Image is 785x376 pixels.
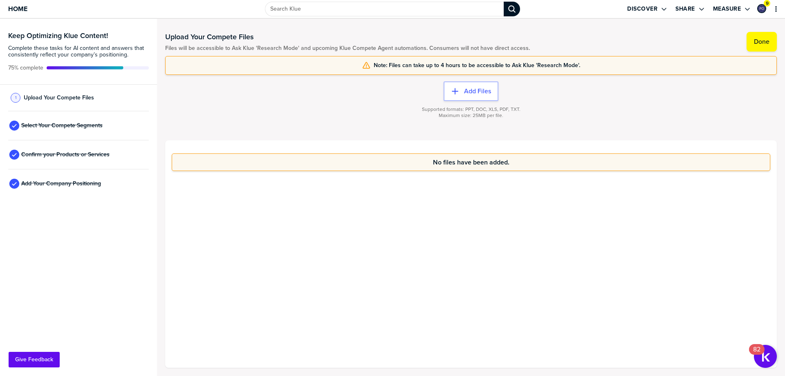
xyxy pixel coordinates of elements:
[757,4,766,13] div: Paul Osmond
[433,159,509,166] span: No files have been added.
[753,349,760,360] div: 82
[758,5,765,12] img: ac7920bb307c6acd971e846d848d23b7-sml.png
[754,345,777,368] button: Open Resource Center, 82 new notifications
[422,106,520,113] span: Supported formats: PPT, DOC, XLS, PDF, TXT.
[374,62,580,69] span: Note: Files can take up to 4 hours to be accessible to Ask Klue 'Research Mode'.
[464,87,491,95] label: Add Files
[504,2,520,16] div: Search Klue
[8,45,149,58] span: Complete these tasks for AI content and answers that consistently reflect your company’s position...
[713,5,741,13] label: Measure
[754,38,769,46] label: Done
[21,180,101,187] span: Add Your Company Positioning
[439,113,503,119] span: Maximum size: 25MB per file.
[21,151,110,158] span: Confirm your Products or Services
[165,45,530,52] span: Files will be accessible to Ask Klue 'Research Mode' and upcoming Klue Compete Agent automations....
[265,2,504,16] input: Search Klue
[675,5,695,13] label: Share
[627,5,657,13] label: Discover
[15,95,16,101] span: 1
[8,65,43,71] span: Active
[9,352,60,367] button: Give Feedback
[756,3,767,14] a: Edit Profile
[24,95,94,101] span: Upload Your Compete Files
[21,122,103,129] span: Select Your Compete Segments
[165,32,530,42] h1: Upload Your Compete Files
[8,32,149,39] h3: Keep Optimizing Klue Content!
[766,0,769,7] span: 9
[8,5,27,12] span: Home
